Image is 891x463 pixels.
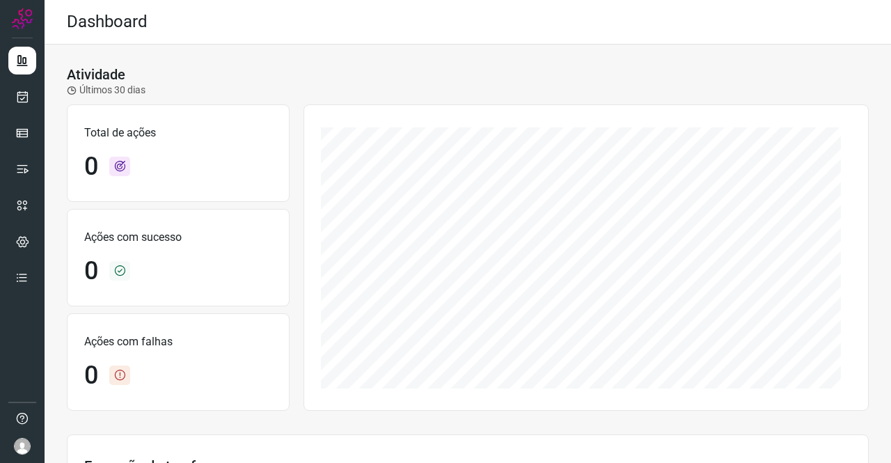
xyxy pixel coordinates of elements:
h1: 0 [84,152,98,182]
img: Logo [12,8,33,29]
p: Ações com sucesso [84,229,272,246]
img: avatar-user-boy.jpg [14,438,31,455]
h1: 0 [84,361,98,391]
p: Total de ações [84,125,272,141]
h2: Dashboard [67,12,148,32]
p: Últimos 30 dias [67,83,145,97]
p: Ações com falhas [84,333,272,350]
h1: 0 [84,256,98,286]
h3: Atividade [67,66,125,83]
